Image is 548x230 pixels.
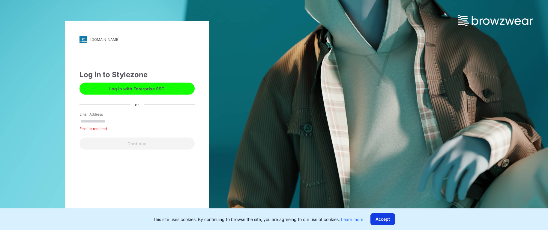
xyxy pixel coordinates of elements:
[79,69,195,80] div: Log in to Stylezone
[341,217,363,222] a: Learn more
[90,37,119,42] div: [DOMAIN_NAME]
[79,126,195,132] div: Email is required
[130,101,144,107] div: or
[79,83,195,95] button: Log in with Enterprise SSO
[79,36,87,43] img: stylezone-logo.562084cfcfab977791bfbf7441f1a819.svg
[370,213,395,225] button: Accept
[79,112,121,117] label: Email Address
[79,36,195,43] a: [DOMAIN_NAME]
[458,15,533,26] img: browzwear-logo.e42bd6dac1945053ebaf764b6aa21510.svg
[153,216,363,222] p: This site uses cookies. By continuing to browse the site, you are agreeing to our use of cookies.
